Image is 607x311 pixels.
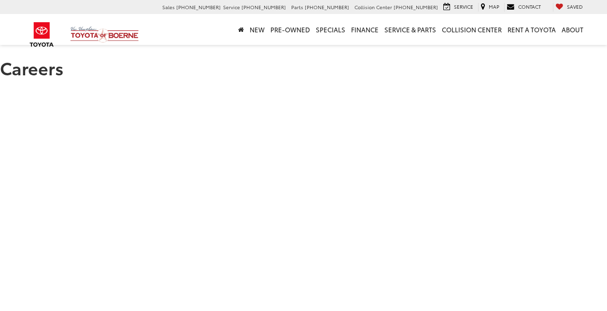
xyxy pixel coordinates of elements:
span: Collision Center [354,3,392,11]
span: [PHONE_NUMBER] [305,3,349,11]
span: Contact [518,3,541,10]
a: My Saved Vehicles [553,3,585,12]
span: Sales [162,3,175,11]
span: Parts [291,3,303,11]
a: Pre-Owned [268,14,313,45]
img: Vic Vaughan Toyota of Boerne [70,26,139,43]
span: Map [489,3,499,10]
a: About [559,14,586,45]
img: Toyota [24,19,60,50]
a: Collision Center [439,14,505,45]
a: Finance [348,14,381,45]
span: Service [223,3,240,11]
a: Home [235,14,247,45]
span: Saved [567,3,583,10]
span: Service [454,3,473,10]
span: [PHONE_NUMBER] [394,3,438,11]
a: Service [441,3,476,12]
a: Rent a Toyota [505,14,559,45]
a: Map [478,3,502,12]
span: [PHONE_NUMBER] [241,3,286,11]
a: Specials [313,14,348,45]
span: [PHONE_NUMBER] [176,3,221,11]
a: Service & Parts: Opens in a new tab [381,14,439,45]
a: New [247,14,268,45]
a: Contact [504,3,543,12]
